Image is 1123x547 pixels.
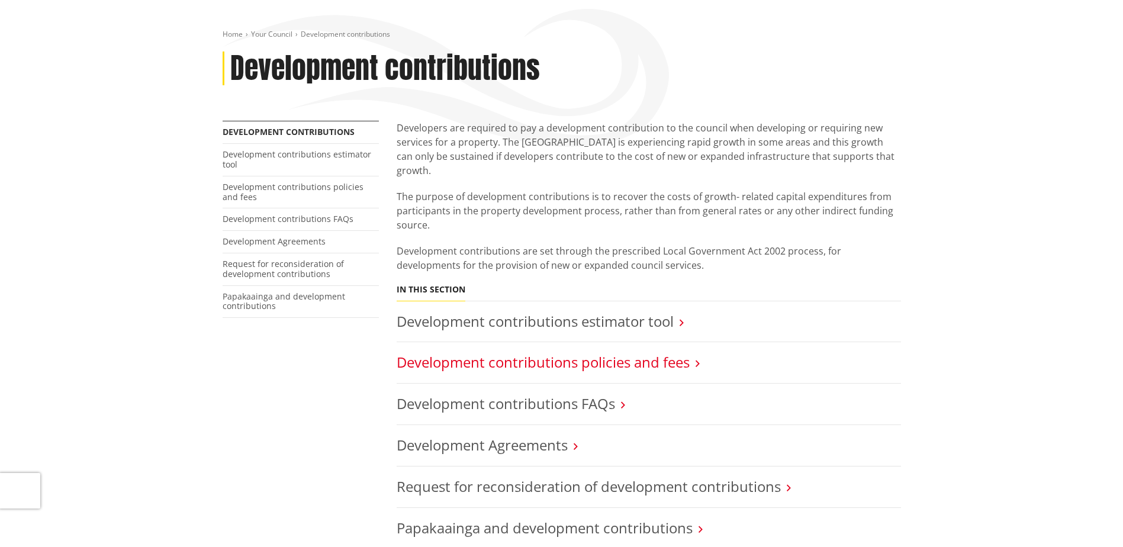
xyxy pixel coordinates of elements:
[251,29,292,39] a: Your Council
[397,285,465,295] h5: In this section
[223,291,345,312] a: Papakaainga and development contributions
[223,213,353,224] a: Development contributions FAQs
[223,126,355,137] a: Development contributions
[397,477,781,496] a: Request for reconsideration of development contributions
[223,29,243,39] a: Home
[397,352,690,372] a: Development contributions policies and fees
[301,29,390,39] span: Development contributions
[223,30,901,40] nav: breadcrumb
[230,52,540,86] h1: Development contributions
[397,121,901,178] p: Developers are required to pay a development contribution to the council when developing or requi...
[397,435,568,455] a: Development Agreements
[397,311,674,331] a: Development contributions estimator tool
[223,181,363,202] a: Development contributions policies and fees
[223,258,344,279] a: Request for reconsideration of development contributions
[397,394,615,413] a: Development contributions FAQs
[397,189,901,232] p: The purpose of development contributions is to recover the costs of growth- related capital expen...
[397,244,901,272] p: Development contributions are set through the prescribed Local Government Act 2002 process, for d...
[397,518,693,538] a: Papakaainga and development contributions
[223,236,326,247] a: Development Agreements
[223,149,371,170] a: Development contributions estimator tool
